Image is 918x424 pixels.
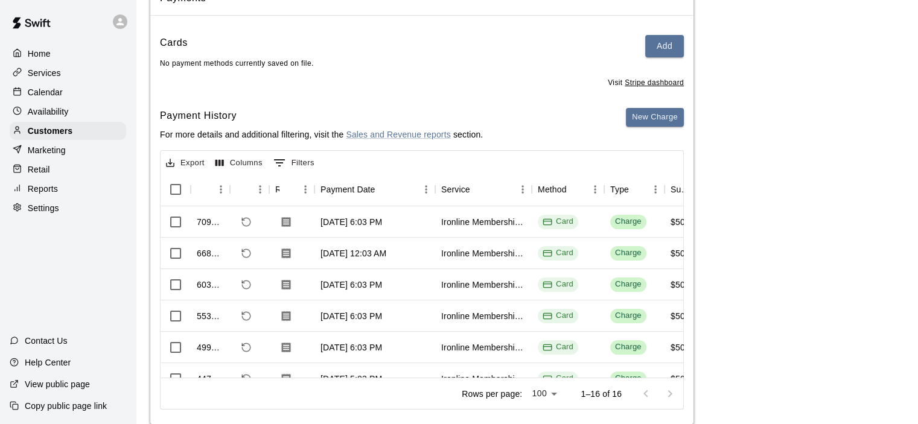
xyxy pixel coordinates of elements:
div: Receipt [275,172,279,206]
a: Sales and Revenue reports [346,130,450,139]
div: Charge [615,373,642,384]
button: Sort [375,181,392,198]
div: Apr 20, 2025, 6:03 PM [320,310,382,322]
div: $50.00 [671,341,697,353]
a: Availability [10,103,126,121]
h6: Payment History [160,108,483,124]
div: 553077 [197,310,224,322]
div: Ironline Membership - Open Court play [441,310,526,322]
button: New Charge [626,108,684,127]
p: 1–16 of 16 [581,388,622,400]
button: Export [163,154,208,172]
div: $50.00 [671,373,697,385]
div: Type [610,172,629,206]
div: $50.00 [671,279,697,291]
div: Ironline Membership - Open Court play [441,216,526,228]
button: Menu [251,180,269,198]
button: Show filters [270,153,317,172]
button: Select columns [212,154,266,172]
span: No payment methods currently saved on file. [160,59,314,68]
div: Charge [615,216,642,227]
div: Jul 20, 2025, 6:03 PM [320,216,382,228]
button: Menu [212,180,230,198]
div: Card [543,373,573,384]
button: Sort [279,181,296,198]
div: Method [538,172,567,206]
div: Service [435,172,532,206]
div: Charge [615,247,642,259]
a: Reports [10,180,126,198]
a: Home [10,45,126,63]
button: Sort [197,181,214,198]
a: Settings [10,199,126,217]
div: Service [441,172,470,206]
div: Card [543,216,573,227]
div: Ironline Membership - Open Court play [441,247,526,259]
div: Charge [615,341,642,353]
p: Availability [28,106,69,118]
p: View public page [25,378,90,390]
div: 447433 [197,373,224,385]
div: Mar 20, 2025, 6:03 PM [320,341,382,353]
div: Jun 26, 2025, 12:03 AM [320,247,386,259]
p: For more details and additional filtering, visit the section. [160,128,483,141]
div: Id [191,172,230,206]
p: Settings [28,202,59,214]
div: 499637 [197,341,224,353]
div: $50.00 [671,216,697,228]
p: Calendar [28,86,63,98]
button: Download Receipt [275,242,297,264]
span: Refund payment [236,337,257,358]
div: Card [543,247,573,259]
div: Card [543,341,573,353]
a: Customers [10,122,126,140]
button: Menu [417,180,435,198]
p: Marketing [28,144,66,156]
button: Download Receipt [275,274,297,296]
a: Marketing [10,141,126,159]
p: Contact Us [25,335,68,347]
h6: Cards [160,35,188,57]
span: Refund payment [236,212,257,232]
button: Menu [296,180,314,198]
button: Sort [236,181,253,198]
span: Refund payment [236,274,257,295]
div: Services [10,64,126,82]
p: Rows per page: [462,388,522,400]
button: Menu [646,180,665,198]
button: Download Receipt [275,368,297,390]
div: $50.00 [671,310,697,322]
div: Payment Date [320,172,375,206]
div: 709549 [197,216,224,228]
div: Ironline Membership - Open Court play [441,373,526,385]
p: Help Center [25,356,71,369]
span: Refund payment [236,306,257,326]
button: Sort [470,181,487,198]
div: Card [543,310,573,321]
div: Subtotal [671,172,690,206]
div: Charge [615,279,642,290]
div: $50.00 [671,247,697,259]
div: 100 [527,385,561,402]
p: Customers [28,125,72,137]
div: May 20, 2025, 6:03 PM [320,279,382,291]
span: Refund payment [236,369,257,389]
button: Download Receipt [275,337,297,358]
button: Download Receipt [275,305,297,327]
div: Card [543,279,573,290]
a: Calendar [10,83,126,101]
p: Reports [28,183,58,195]
a: Stripe dashboard [625,78,684,87]
div: Receipt [269,172,314,206]
div: Feb 20, 2025, 5:03 PM [320,373,382,385]
button: Menu [586,180,604,198]
div: Refund [230,172,269,206]
p: Copy public page link [25,400,107,412]
div: Ironline Membership - Open Court play [441,279,526,291]
p: Services [28,67,61,79]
